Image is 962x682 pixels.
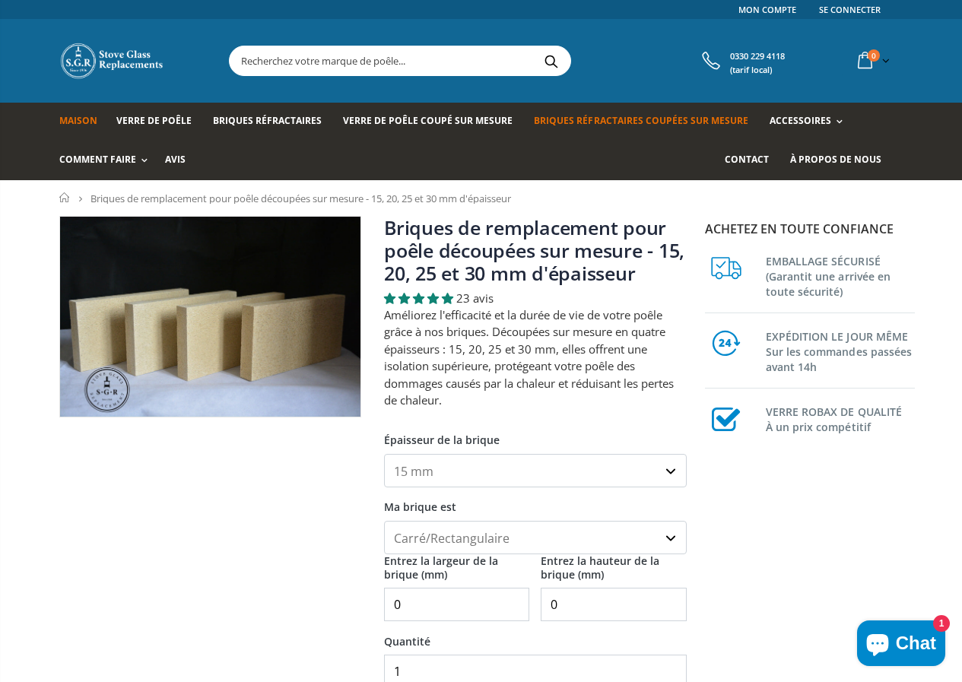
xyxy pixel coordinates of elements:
font: Briques réfractaires coupées sur mesure [534,114,748,127]
font: VERRE ROBAX DE QUALITÉ [766,404,903,419]
font: Briques de remplacement pour poêle découpées sur mesure - 15, 20, 25 et 30 mm d'épaisseur [90,192,511,205]
font: Ma brique est [384,500,456,514]
a: Retour à la page d'accueil [59,192,71,204]
font: Comment faire [59,153,136,166]
font: Contact [725,153,769,166]
font: À propos de nous [790,153,881,166]
a: À propos de nous [790,141,893,180]
font: Entrez la largeur de la brique (mm) [384,554,498,582]
font: Verre de poêle [116,114,192,127]
font: Verre de poêle coupé sur mesure [343,114,513,127]
font: Améliorez l'efficacité et la durée de vie de votre poêle grâce à nos briques. Découpées sur mesur... [384,307,674,408]
font: Accessoires [770,114,831,127]
font: (Garantit une arrivée en toute sécurité) [766,269,891,299]
a: Maison [59,103,109,141]
font: EXPÉDITION LE JOUR MÊME [766,329,909,344]
font: Avis [165,153,186,166]
a: Verre de poêle coupé sur mesure [343,103,524,141]
inbox-online-store-chat: Chat de la boutique en ligne Shopify [852,620,950,670]
a: Briques de remplacement pour poêle découpées sur mesure - 15, 20, 25 et 30 mm d'épaisseur [384,214,684,286]
font: Maison [59,114,97,127]
font: 0 [872,50,876,61]
a: Avis [165,141,197,180]
a: Briques réfractaires [213,103,333,141]
font: À un prix compétitif [766,420,871,434]
span: 4,78 étoiles [384,290,456,306]
font: Sur les commandes passées avant 14h [766,344,913,374]
font: Achetez en toute confiance [705,220,894,237]
img: 4_fire_bricks_1aa33a0b-dc7a-4843-b288-55f1aa0e36c3_800x_crop_center.jpeg [60,217,361,417]
input: Recherchez votre marque de poêle... [230,46,741,75]
a: Contact [725,141,780,180]
font: Entrez la hauteur de la brique (mm) [541,554,659,582]
a: 0330 229 4118 (tarif local) [698,47,785,75]
font: Quantité [384,634,430,649]
font: EMBALLAGE SÉCURISÉ [766,254,881,268]
a: Accessoires [770,103,850,141]
font: (tarif local) [730,64,772,75]
img: Remplacement de la vitre du poêle [59,42,166,80]
a: Briques réfractaires coupées sur mesure [534,103,759,141]
font: 0330 229 4118 [730,51,785,62]
a: Comment faire [59,141,155,180]
a: Verre de poêle [116,103,203,141]
font: 23 avis [456,290,494,306]
font: Briques réfractaires [213,114,322,127]
font: Épaisseur de la brique [384,433,500,447]
a: 0 [852,46,893,75]
font: Se connecter [819,4,881,15]
font: Mon compte [738,4,796,15]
